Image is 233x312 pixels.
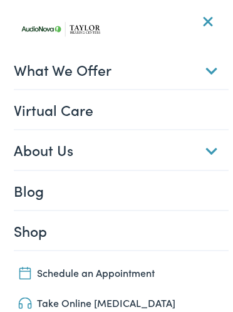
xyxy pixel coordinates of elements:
[14,130,228,169] a: About Us
[14,50,228,89] a: What We Offer
[18,264,214,281] a: Schedule an Appointment
[14,211,228,250] a: Shop
[18,294,214,311] a: Take Online [MEDICAL_DATA]
[18,267,32,279] img: utility icon
[14,171,228,210] a: Blog
[14,90,228,129] a: Virtual Care
[18,298,32,309] img: utility icon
